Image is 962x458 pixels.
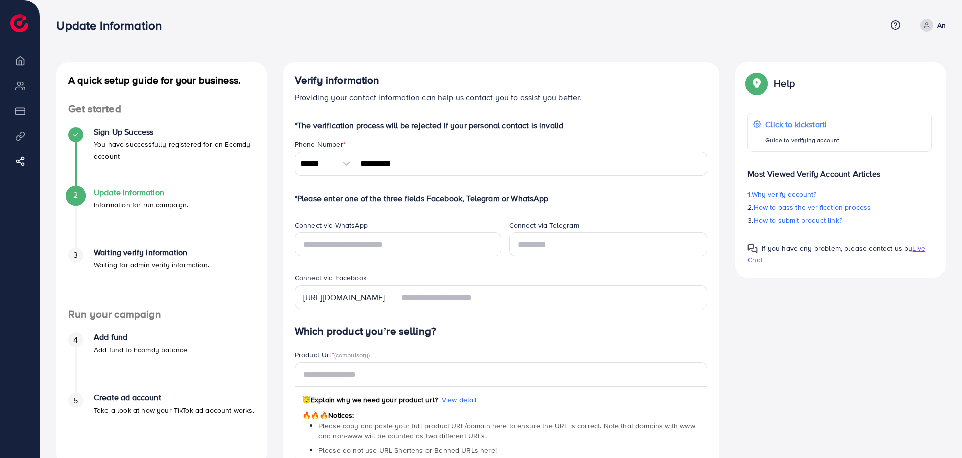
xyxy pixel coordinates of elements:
label: Product Url [295,350,370,360]
li: Sign Up Success [56,127,267,188]
span: Notices: [302,410,354,420]
p: Add fund to Ecomdy balance [94,344,187,356]
span: 🔥🔥🔥 [302,410,328,420]
span: Why verify account? [752,189,817,199]
p: You have successfully registered for an Ecomdy account [94,138,255,162]
h4: Get started [56,103,267,115]
div: [URL][DOMAIN_NAME] [295,285,393,309]
span: View detail [442,395,477,405]
p: 3. [747,214,932,226]
span: Please copy and paste your full product URL/domain here to ensure the URL is correct. Note that d... [318,421,695,441]
h4: Which product you’re selling? [295,325,708,338]
li: Update Information [56,188,267,248]
p: 1. [747,188,932,200]
img: Popup guide [747,244,758,254]
span: 4 [73,334,78,346]
p: Take a look at how your TikTok ad account works. [94,404,254,416]
p: An [937,19,946,31]
span: How to submit product link? [754,215,842,225]
a: An [916,19,946,32]
h4: A quick setup guide for your business. [56,74,267,86]
p: Information for run campaign. [94,199,189,211]
p: Help [774,77,795,89]
h4: Verify information [295,74,708,87]
li: Create ad account [56,393,267,453]
span: If you have any problem, please contact us by [762,243,912,253]
p: Providing your contact information can help us contact you to assist you better. [295,91,708,103]
h3: Update Information [56,18,170,33]
h4: Run your campaign [56,308,267,321]
span: Explain why we need your product url? [302,395,438,405]
p: *The verification process will be rejected if your personal contact is invalid [295,119,708,131]
h4: Add fund [94,332,187,342]
label: Connect via Facebook [295,272,367,283]
span: Please do not use URL Shortens or Banned URLs here! [318,445,497,455]
h4: Update Information [94,188,189,197]
span: 2 [73,189,78,201]
p: *Please enter one of the three fields Facebook, Telegram or WhatsApp [295,192,708,204]
span: 5 [73,395,78,406]
label: Phone Number [295,139,346,149]
label: Connect via Telegram [509,220,579,230]
p: Waiting for admin verify information. [94,259,209,271]
p: Guide to verifying account [765,134,839,146]
h4: Waiting verify information [94,248,209,257]
img: Popup guide [747,74,766,93]
h4: Create ad account [94,393,254,402]
span: (compulsory) [334,350,370,359]
h4: Sign Up Success [94,127,255,137]
li: Waiting verify information [56,248,267,308]
li: Add fund [56,332,267,393]
span: 😇 [302,395,311,405]
p: Most Viewed Verify Account Articles [747,160,932,180]
iframe: Chat [919,413,954,450]
p: Click to kickstart! [765,118,839,130]
span: How to pass the verification process [754,202,871,212]
label: Connect via WhatsApp [295,220,368,230]
span: 3 [73,249,78,261]
p: 2. [747,201,932,213]
img: logo [10,14,28,32]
